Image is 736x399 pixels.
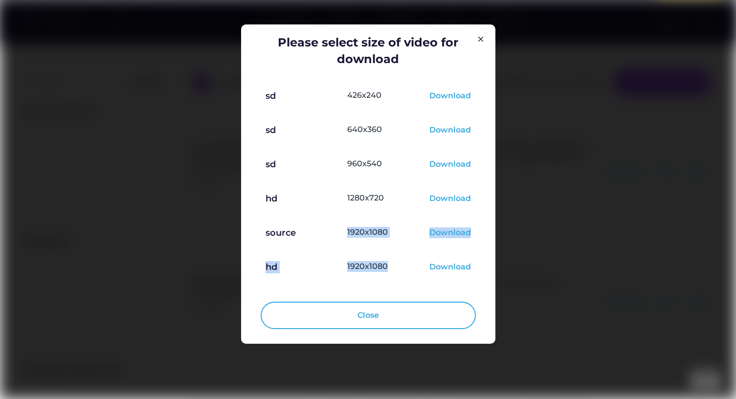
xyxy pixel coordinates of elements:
[347,124,420,137] div: 640x360
[347,261,420,274] div: 1920x1080
[429,125,471,136] div: Download
[266,124,338,137] div: sd
[429,193,471,205] div: Download
[266,90,338,103] div: sd
[429,159,471,171] div: Download
[266,193,338,205] div: hd
[347,90,420,103] div: 426x240
[347,193,420,205] div: 1280x720
[429,227,471,239] div: Download
[347,158,420,171] div: 960x540
[266,227,338,240] div: source
[475,33,487,45] img: Group%201000002326.svg
[429,90,471,102] div: Download
[695,360,726,389] iframe: chat widget
[266,158,338,171] div: sd
[266,261,338,274] div: hd
[429,262,471,273] div: Download
[347,227,420,240] div: 1920x1080
[261,302,476,329] button: Close
[266,34,471,67] div: Please select size of video for download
